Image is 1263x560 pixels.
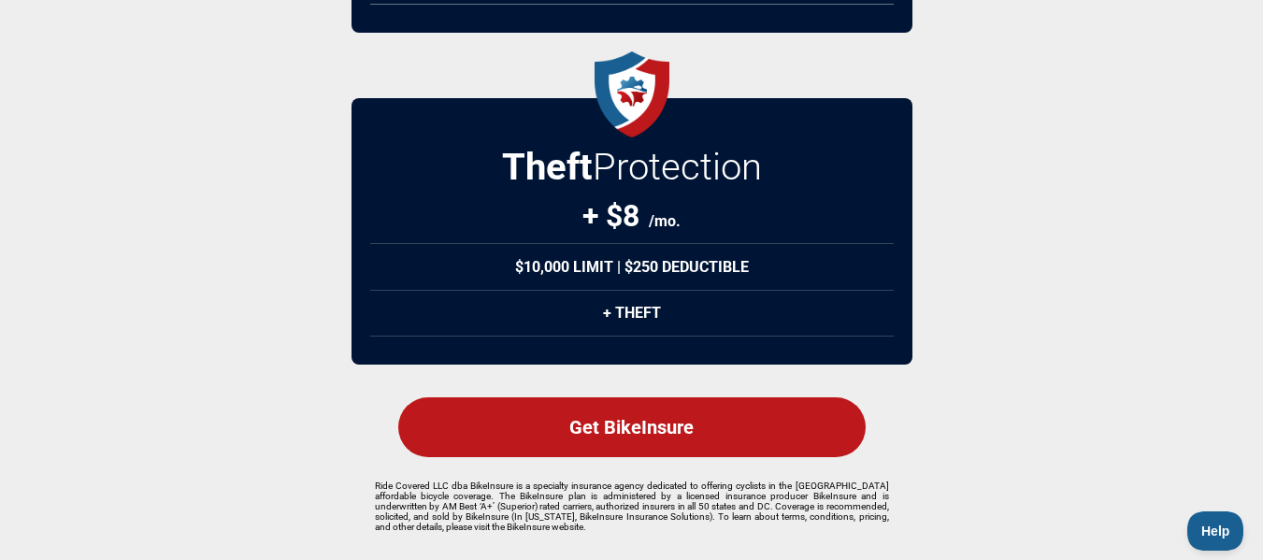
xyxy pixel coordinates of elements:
[502,145,593,189] strong: Theft
[370,243,894,291] div: $10,000 Limit | $250 Deductible
[370,290,894,337] div: + Theft
[649,212,681,230] span: /mo.
[502,145,762,189] h2: Protection
[375,481,889,532] p: Ride Covered LLC dba BikeInsure is a specialty insurance agency dedicated to offering cyclists in...
[398,397,866,457] div: Get BikeInsure
[1187,511,1244,551] iframe: Toggle Customer Support
[582,198,681,234] div: + $8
